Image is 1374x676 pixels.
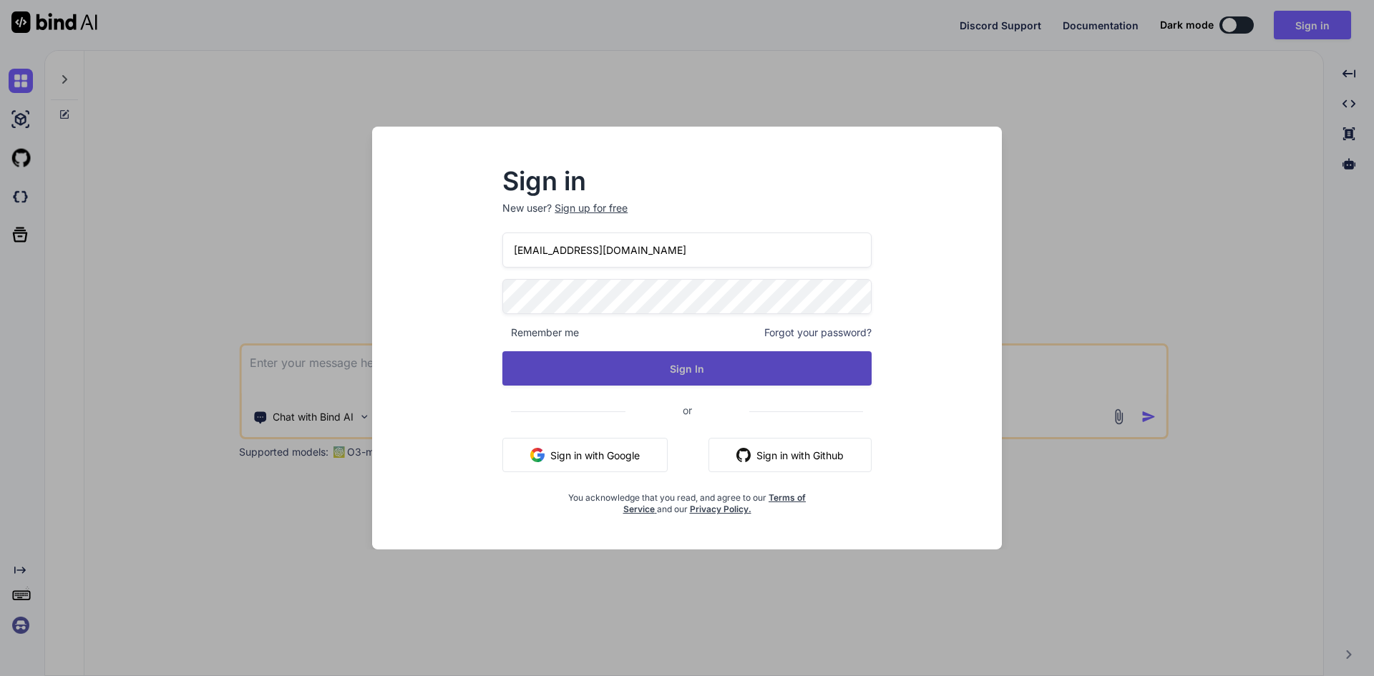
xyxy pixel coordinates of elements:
[564,484,810,515] div: You acknowledge that you read, and agree to our and our
[708,438,872,472] button: Sign in with Github
[764,325,872,340] span: Forgot your password?
[502,170,872,192] h2: Sign in
[625,393,749,428] span: or
[623,492,807,514] a: Terms of Service
[690,504,751,514] a: Privacy Policy.
[530,448,545,462] img: google
[502,325,579,340] span: Remember me
[555,201,628,215] div: Sign up for free
[502,201,872,232] p: New user?
[736,448,751,462] img: github
[502,351,872,386] button: Sign In
[502,232,872,268] input: Login or Email
[502,438,668,472] button: Sign in with Google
